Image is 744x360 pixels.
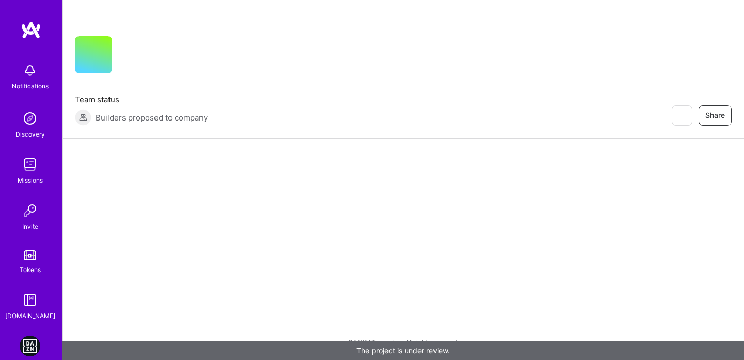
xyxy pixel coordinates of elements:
[62,341,744,360] div: The project is under review.
[5,310,55,321] div: [DOMAIN_NAME]
[21,21,41,39] img: logo
[12,81,49,92] div: Notifications
[75,109,91,126] img: Builders proposed to company
[699,105,732,126] button: Share
[20,264,41,275] div: Tokens
[677,111,686,119] i: icon EyeClosed
[125,53,133,61] i: icon CompanyGray
[20,154,40,175] img: teamwork
[20,290,40,310] img: guide book
[20,336,40,356] img: DAZN: Event Moderators for Israel Based Team
[17,336,43,356] a: DAZN: Event Moderators for Israel Based Team
[705,110,725,121] span: Share
[96,112,208,123] span: Builders proposed to company
[24,250,36,260] img: tokens
[20,60,40,81] img: bell
[22,221,38,232] div: Invite
[75,94,208,105] span: Team status
[20,108,40,129] img: discovery
[20,200,40,221] img: Invite
[18,175,43,186] div: Missions
[16,129,45,140] div: Discovery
